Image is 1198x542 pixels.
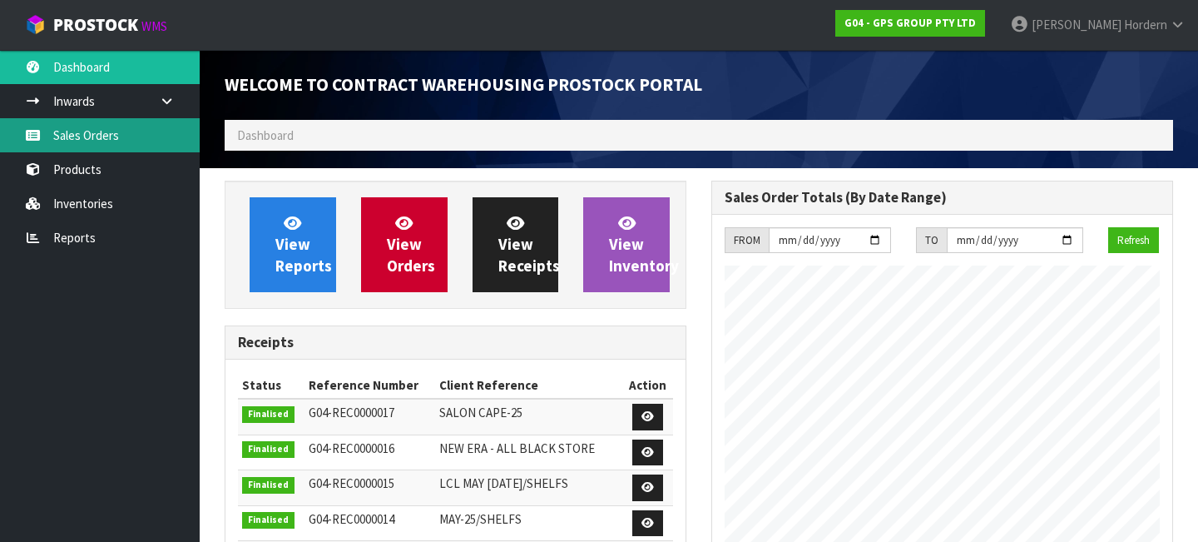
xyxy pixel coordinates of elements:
span: Finalised [242,512,295,529]
th: Reference Number [304,372,435,399]
th: Status [238,372,304,399]
span: LCL MAY [DATE]/SHELFS [439,475,568,491]
span: SALON CAPE-25 [439,405,522,420]
span: ProStock [53,14,138,36]
span: NEW ERA - ALL BLACK STORE [439,440,595,456]
span: G04-REC0000014 [309,511,394,527]
div: TO [916,227,947,254]
h3: Sales Order Totals (By Date Range) [725,190,1160,206]
span: G04-REC0000015 [309,475,394,491]
a: ViewReceipts [473,197,559,292]
span: Welcome to Contract Warehousing ProStock Portal [225,73,702,96]
span: Finalised [242,441,295,458]
span: View Orders [387,213,435,276]
img: cube-alt.png [25,14,46,35]
span: Dashboard [237,127,294,143]
a: ViewInventory [583,197,670,292]
span: View Receipts [498,213,560,276]
span: G04-REC0000017 [309,405,394,420]
span: View Inventory [609,213,679,276]
span: [PERSON_NAME] [1032,17,1121,32]
span: MAY-25/SHELFS [439,511,522,527]
span: Finalised [242,477,295,494]
button: Refresh [1108,227,1159,254]
h3: Receipts [238,335,673,351]
div: FROM [725,227,769,254]
span: Hordern [1124,17,1167,32]
strong: G04 - GPS GROUP PTY LTD [844,16,976,30]
a: ViewOrders [361,197,448,292]
th: Client Reference [435,372,622,399]
small: WMS [141,18,167,34]
span: Finalised [242,406,295,423]
th: Action [622,372,673,399]
a: ViewReports [250,197,336,292]
span: G04-REC0000016 [309,440,394,456]
span: View Reports [275,213,332,276]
